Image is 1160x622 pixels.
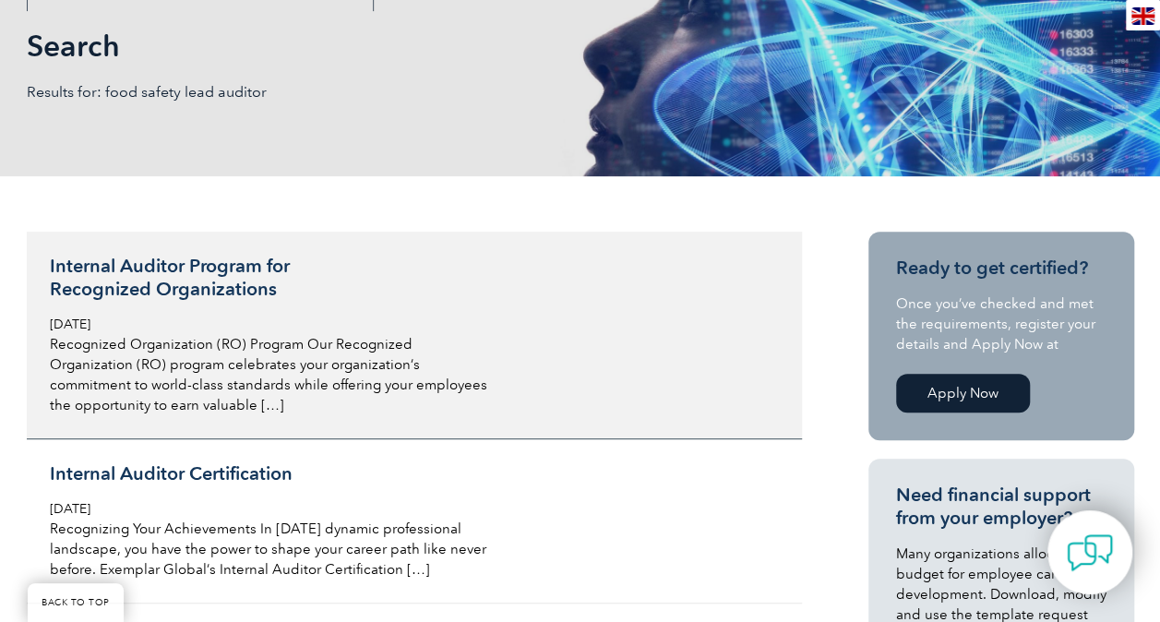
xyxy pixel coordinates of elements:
[50,501,90,517] span: [DATE]
[27,82,580,102] p: Results for: food safety lead auditor
[27,439,802,604] a: Internal Auditor Certification [DATE] Recognizing Your Achievements In [DATE] dynamic professiona...
[896,257,1106,280] h3: Ready to get certified?
[50,519,487,580] p: Recognizing Your Achievements In [DATE] dynamic professional landscape, you have the power to sha...
[50,334,487,415] p: Recognized Organization (RO) Program Our Recognized Organization (RO) program celebrates your org...
[50,255,487,301] h3: Internal Auditor Program for Recognized Organizations
[27,28,735,64] h1: Search
[1067,530,1113,576] img: contact-chat.png
[27,232,802,439] a: Internal Auditor Program forRecognized Organizations [DATE] Recognized Organization (RO) Program ...
[50,462,487,485] h3: Internal Auditor Certification
[1131,7,1154,25] img: en
[896,374,1030,413] a: Apply Now
[896,484,1106,530] h3: Need financial support from your employer?
[50,317,90,332] span: [DATE]
[896,293,1106,354] p: Once you’ve checked and met the requirements, register your details and Apply Now at
[28,583,124,622] a: BACK TO TOP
